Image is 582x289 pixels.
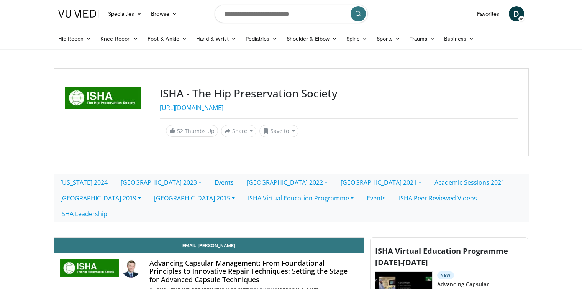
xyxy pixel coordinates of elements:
[241,31,282,46] a: Pediatrics
[392,190,484,206] a: ISHA Peer Reviewed Videos
[259,125,298,137] button: Save to
[54,31,96,46] a: Hip Recon
[54,190,148,206] a: [GEOGRAPHIC_DATA] 2019
[166,125,218,137] a: 52 Thumbs Up
[103,6,147,21] a: Specialties
[334,174,428,190] a: [GEOGRAPHIC_DATA] 2021
[54,238,364,253] a: Email [PERSON_NAME]
[240,174,334,190] a: [GEOGRAPHIC_DATA] 2022
[96,31,143,46] a: Knee Recon
[509,6,524,21] a: D
[148,190,241,206] a: [GEOGRAPHIC_DATA] 2015
[143,31,192,46] a: Foot & Ankle
[215,5,368,23] input: Search topics, interventions
[439,31,479,46] a: Business
[221,125,257,137] button: Share
[405,31,440,46] a: Trauma
[342,31,372,46] a: Spine
[375,246,508,268] span: ISHA Virtual Education Programme [DATE]-[DATE]
[177,127,183,135] span: 52
[241,190,360,206] a: ISHA Virtual Education Programme
[146,6,182,21] a: Browse
[437,271,454,279] p: New
[122,259,140,278] img: Avatar
[428,174,511,190] a: Academic Sessions 2021
[54,206,114,222] a: ISHA Leadership
[192,31,241,46] a: Hand & Wrist
[114,174,208,190] a: [GEOGRAPHIC_DATA] 2023
[160,103,223,112] a: [URL][DOMAIN_NAME]
[160,87,518,100] h3: ISHA - The Hip Preservation Society
[360,190,392,206] a: Events
[58,10,99,18] img: VuMedi Logo
[149,259,358,284] h4: Advancing Capsular Management: From Foundational Principles to Innovative Repair Techniques: Sett...
[472,6,504,21] a: Favorites
[372,31,405,46] a: Sports
[208,174,240,190] a: Events
[54,174,114,190] a: [US_STATE] 2024
[282,31,342,46] a: Shoulder & Elbow
[60,259,119,278] img: ISHA - The Hip Preservation Society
